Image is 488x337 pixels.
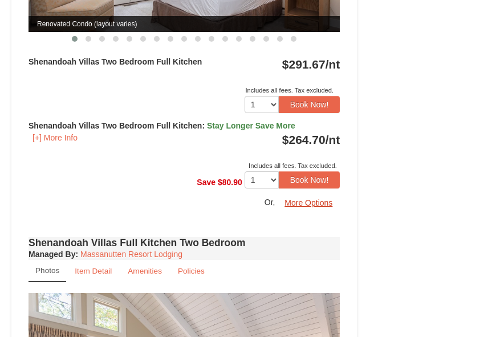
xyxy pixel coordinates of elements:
strong: Shenandoah Villas Two Bedroom Full Kitchen [29,121,295,130]
div: Includes all fees. Tax excluded. [29,160,340,171]
span: $80.90 [218,178,242,187]
span: Managed By [29,250,75,259]
small: Photos [35,266,59,275]
span: /nt [326,133,340,146]
small: Item Detail [75,267,112,275]
span: Renovated Condo (layout varies) [29,16,340,32]
a: Massanutten Resort Lodging [80,250,182,259]
small: Amenities [128,267,162,275]
button: Book Now! [279,96,340,113]
h4: Shenandoah Villas Full Kitchen Two Bedroom [29,237,340,248]
span: Save [197,178,215,187]
div: Includes all fees. Tax excluded. [29,85,340,96]
a: Policies [170,260,212,282]
button: Book Now! [279,171,340,188]
a: Photos [29,260,66,282]
strong: $291.67 [282,58,340,71]
span: Or, [265,198,275,207]
button: [+] More Info [29,131,82,144]
small: Policies [178,267,205,275]
span: /nt [326,58,340,71]
span: : [202,121,205,130]
button: More Options [277,194,340,211]
span: $264.70 [282,133,326,146]
strong: : [29,250,78,259]
strong: Shenandoah Villas Two Bedroom Full Kitchen [29,57,202,66]
a: Amenities [120,260,169,282]
a: Item Detail [67,260,119,282]
span: Stay Longer Save More [207,121,295,130]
